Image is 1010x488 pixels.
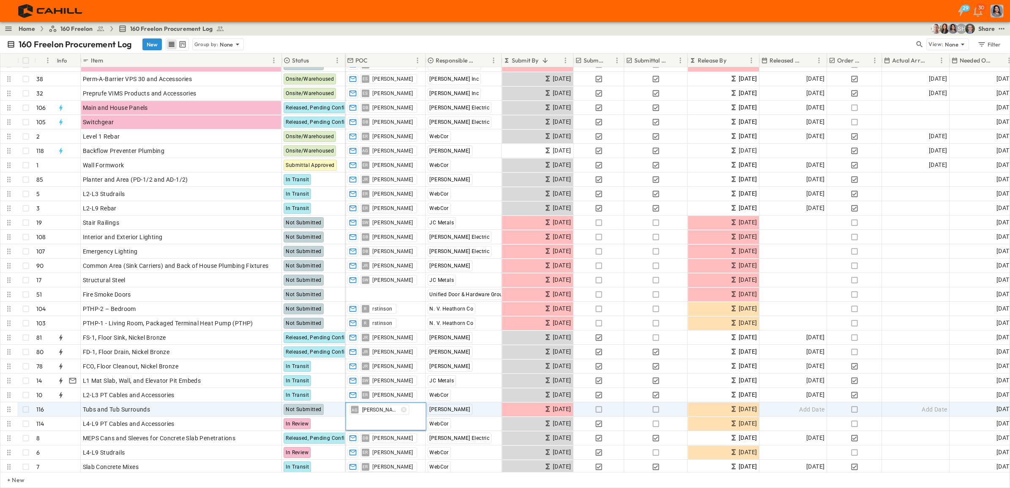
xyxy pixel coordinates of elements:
span: [DATE] [553,203,571,213]
p: 17 [36,276,41,284]
p: 108 [36,233,46,241]
span: ER [363,136,368,136]
span: [PERSON_NAME] Inc [429,62,479,68]
p: 1 [36,161,38,169]
button: Menu [489,55,499,65]
div: table view [165,38,189,51]
span: [DATE] [806,361,824,371]
span: In Transit [286,378,309,384]
span: Not Submitted [286,62,321,68]
span: Main and House Panels [83,104,148,112]
span: [PERSON_NAME] [372,377,413,384]
img: 4f72bfc4efa7236828875bac24094a5ddb05241e32d018417354e964050affa1.png [10,2,92,20]
span: Not Submitted [286,234,321,240]
span: [DATE] [806,390,824,400]
p: Needed Onsite [960,56,993,65]
button: Filter [974,38,1003,50]
span: [PERSON_NAME] [372,104,413,111]
button: Sort [805,56,814,65]
p: 14 [36,376,42,385]
span: Structural Steel [83,276,126,284]
span: Not Submitted [286,248,321,254]
span: [PERSON_NAME] [372,392,413,398]
span: [DATE] [553,103,571,112]
span: WebCor [429,162,448,168]
button: Menu [675,55,685,65]
span: Onsite/Warehoused [286,134,334,139]
span: WebCor [429,191,448,197]
span: N. V. Heathorn Co [429,320,473,326]
p: 160 Freelon Procurement Log [19,38,132,50]
a: 160 Freelon [49,25,105,33]
p: 3 [36,204,40,213]
a: Home [19,25,35,33]
span: In Transit [286,363,309,369]
span: [PERSON_NAME] Electric [429,234,489,240]
p: 118 [36,147,44,155]
span: [DATE] [806,189,824,199]
span: [PERSON_NAME] [372,277,413,284]
button: Sort [927,56,936,65]
button: row view [167,39,177,49]
p: 5 [36,190,40,198]
span: L2-L3 PT Cables and Accessories [83,391,175,399]
div: Info [57,49,67,72]
span: [DATE] [553,117,571,127]
span: FCO, Floor Cleanout, Nickel Bronze [83,362,179,371]
span: [DATE] [806,174,824,184]
button: Sort [105,56,114,65]
a: 160 Freelon Procurement Log [118,25,225,33]
button: Menu [870,55,880,65]
span: [DATE] [929,88,947,98]
span: In Transit [286,191,309,197]
span: Not Submitted [286,320,321,326]
span: [PERSON_NAME] [429,148,470,154]
span: PTHP-1 - Living Room, Packaged Terminal Heat Pump (PTHP) [83,319,253,327]
p: None [945,40,958,49]
button: test [996,24,1007,34]
span: [PERSON_NAME] [372,90,413,97]
button: Sort [540,56,550,65]
span: Onsite/Warehoused [286,90,334,96]
span: [PERSON_NAME] [372,191,413,197]
p: View: [928,40,943,49]
span: [DATE] [553,361,571,371]
span: [DATE] [739,404,757,414]
p: 30 [978,4,984,11]
span: SW [362,222,369,223]
p: Release By [698,56,726,65]
span: [PERSON_NAME] [429,263,470,269]
img: Fabiola Canchola (fcanchola@cahill-sf.com) [948,24,958,34]
span: [DATE] [739,261,757,270]
span: [DATE] [739,333,757,342]
span: Not Submitted [286,263,321,269]
span: [PERSON_NAME] [429,335,470,341]
span: [DATE] [739,246,757,256]
span: [PERSON_NAME] [372,234,413,240]
div: Share [978,25,995,33]
span: Fire Smoke Doors [83,290,131,299]
img: Profile Picture [991,5,1003,17]
span: Emergency Lighting [83,247,138,256]
button: Sort [311,56,320,65]
span: [DATE] [553,304,571,314]
span: Wall Formwork [83,161,124,169]
button: Menu [746,55,756,65]
span: [DATE] [806,203,824,213]
p: POC [355,56,368,65]
span: WebCor [429,205,448,211]
span: [PERSON_NAME] [372,176,413,183]
div: Filter [977,40,1001,49]
p: 105 [36,118,46,126]
p: Order Confirmed? [837,56,861,65]
span: 160 Freelon Procurement Log [130,25,213,33]
p: 32 [36,89,43,98]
